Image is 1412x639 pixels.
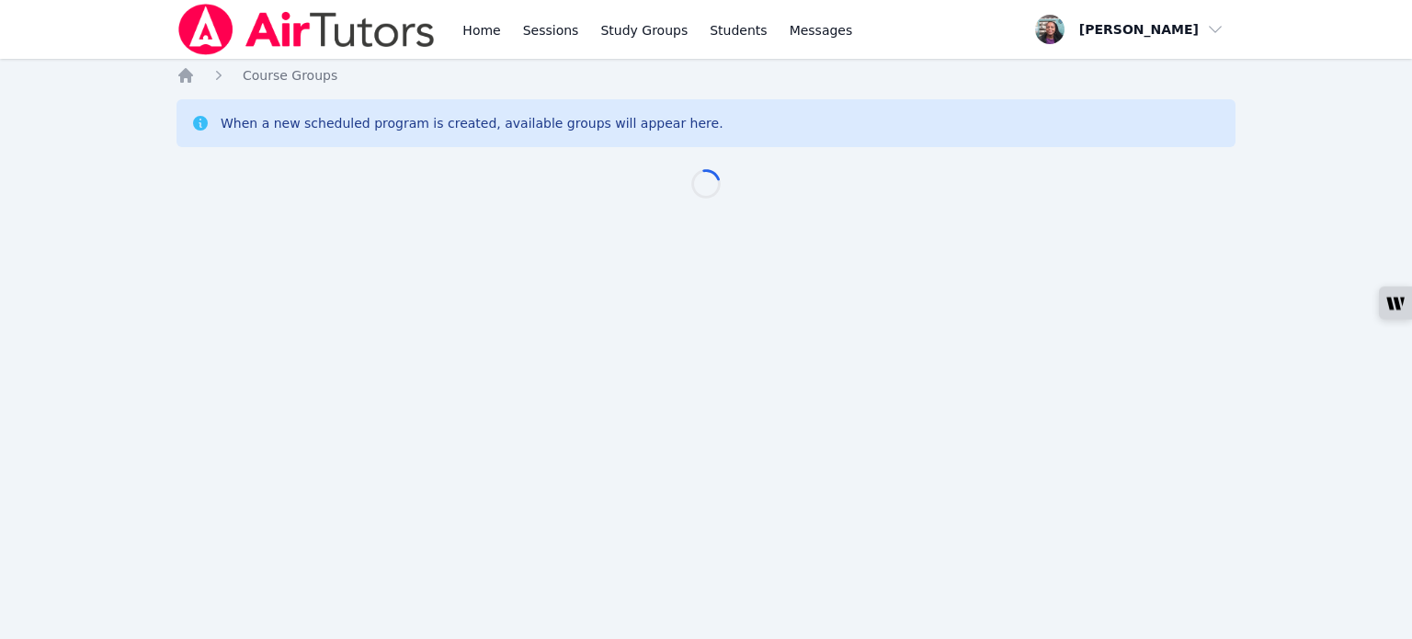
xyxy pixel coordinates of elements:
[243,68,337,83] span: Course Groups
[243,66,337,85] a: Course Groups
[176,66,1235,85] nav: Breadcrumb
[221,114,723,132] div: When a new scheduled program is created, available groups will appear here.
[176,4,437,55] img: Air Tutors
[790,21,853,40] span: Messages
